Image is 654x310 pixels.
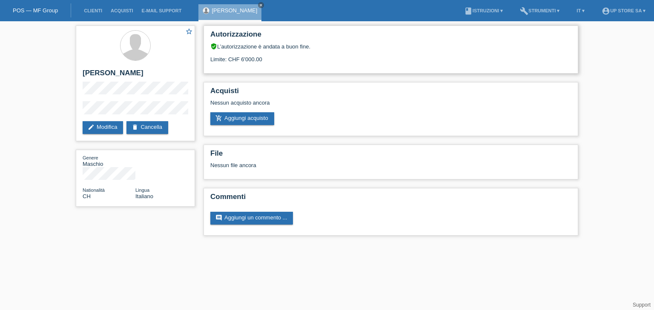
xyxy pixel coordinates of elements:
[215,214,222,221] i: comment
[210,43,217,50] i: verified_user
[135,188,149,193] span: Lingua
[83,193,91,199] span: Svizzera
[106,8,138,13] a: Acquisti
[83,69,188,82] h2: [PERSON_NAME]
[210,50,571,63] div: Limite: CHF 6'000.00
[83,154,135,167] div: Maschio
[83,155,98,160] span: Genere
[210,112,274,125] a: add_shopping_cartAggiungi acquisto
[210,43,571,50] div: L’autorizzazione è andata a buon fine.
[210,100,571,112] div: Nessun acquisto ancora
[132,124,138,131] i: delete
[13,7,58,14] a: POS — MF Group
[83,121,123,134] a: editModifica
[460,8,507,13] a: bookIstruzioni ▾
[520,7,528,15] i: build
[138,8,186,13] a: E-mail Support
[212,7,257,14] a: [PERSON_NAME]
[258,2,264,8] a: close
[210,193,571,205] h2: Commenti
[185,28,193,35] i: star_border
[135,193,153,199] span: Italiano
[259,3,263,7] i: close
[88,124,95,131] i: edit
[126,121,168,134] a: deleteCancella
[210,30,571,43] h2: Autorizzazione
[464,7,473,15] i: book
[83,188,105,193] span: Nationalità
[516,8,564,13] a: buildStrumenti ▾
[633,302,651,308] a: Support
[210,149,571,162] h2: File
[602,7,610,15] i: account_circle
[80,8,106,13] a: Clienti
[210,87,571,100] h2: Acquisti
[210,162,470,168] div: Nessun file ancora
[185,28,193,37] a: star_border
[597,8,650,13] a: account_circleUp Store SA ▾
[210,212,293,225] a: commentAggiungi un commento ...
[215,115,222,122] i: add_shopping_cart
[572,8,589,13] a: IT ▾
